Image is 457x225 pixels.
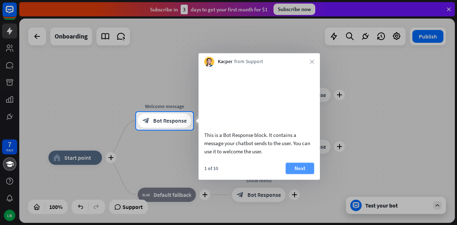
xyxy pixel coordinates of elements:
button: Next [286,163,314,174]
i: close [310,60,314,64]
div: This is a Bot Response block. It contains a message your chatbot sends to the user. You can use i... [204,131,314,155]
button: Open LiveChat chat widget [6,3,27,24]
span: from Support [234,58,263,66]
span: Bot Response [153,117,187,124]
span: Kacper [218,58,232,66]
i: block_bot_response [142,117,150,124]
div: 1 of 10 [204,165,218,172]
